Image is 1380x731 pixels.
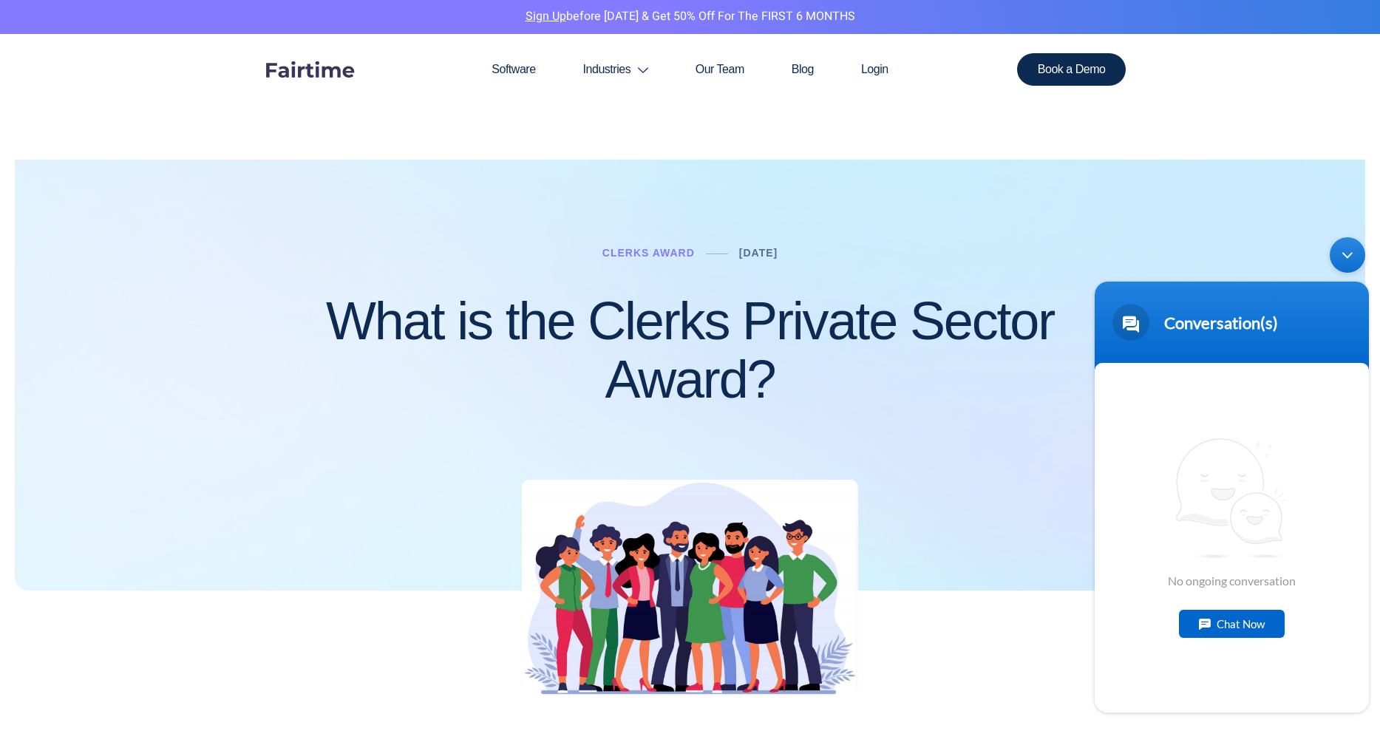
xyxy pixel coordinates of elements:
a: Industries [560,34,672,105]
img: Clerks1 [522,480,858,695]
a: Blog [768,34,837,105]
a: Our Team [672,34,768,105]
a: Login [837,34,912,105]
h1: What is the Clerks Private Sector Award? [254,292,1126,409]
p: before [DATE] & Get 50% Off for the FIRST 6 MONTHS [11,7,1369,27]
span: Book a Demo [1038,64,1106,75]
a: [DATE] [739,247,778,259]
a: Clerks Award [602,247,695,259]
iframe: SalesIQ Chatwindow [1087,230,1376,720]
a: Software [468,34,559,105]
a: Book a Demo [1017,53,1126,86]
a: Sign Up [526,7,566,25]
